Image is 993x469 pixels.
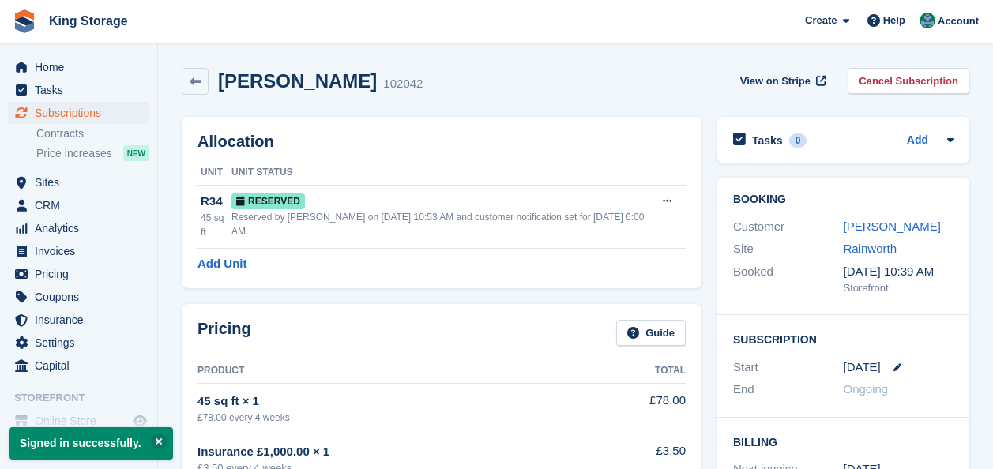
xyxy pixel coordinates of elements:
h2: Tasks [752,133,783,148]
span: Home [35,56,130,78]
span: Subscriptions [35,102,130,124]
span: Coupons [35,286,130,308]
a: menu [8,286,149,308]
div: 0 [789,133,807,148]
a: menu [8,332,149,354]
div: 45 sq ft × 1 [197,392,606,411]
h2: Subscription [733,331,954,347]
a: Add [907,132,928,150]
span: Reserved [231,193,305,209]
span: Storefront [14,390,157,406]
th: Total [606,358,686,384]
time: 2025-08-19 00:00:00 UTC [844,358,881,377]
span: Tasks [35,79,130,101]
span: Capital [35,355,130,377]
h2: Pricing [197,320,251,346]
div: Storefront [844,280,954,296]
div: Customer [733,218,844,236]
h2: Billing [733,433,954,449]
div: £78.00 every 4 weeks [197,411,606,425]
span: Sites [35,171,130,193]
span: Create [805,13,837,28]
a: menu [8,263,149,285]
div: Reserved by [PERSON_NAME] on [DATE] 10:53 AM and customer notification set for [DATE] 6:00 AM. [231,210,653,238]
a: Preview store [130,411,149,430]
span: Price increases [36,146,112,161]
span: Invoices [35,240,130,262]
h2: [PERSON_NAME] [218,70,377,92]
th: Product [197,358,606,384]
span: Help [883,13,905,28]
th: Unit [197,160,231,186]
a: menu [8,217,149,239]
a: menu [8,355,149,377]
span: CRM [35,194,130,216]
div: Start [733,358,844,377]
a: menu [8,79,149,101]
a: menu [8,102,149,124]
td: £78.00 [606,383,686,433]
span: Ongoing [844,382,889,396]
a: Contracts [36,126,149,141]
th: Unit Status [231,160,653,186]
span: Insurance [35,309,130,331]
div: Booked [733,263,844,296]
div: 102042 [383,75,423,93]
span: Account [938,13,979,29]
a: Guide [616,320,686,346]
a: Rainworth [844,242,897,255]
div: R34 [201,193,231,211]
img: John King [920,13,935,28]
div: Insurance £1,000.00 × 1 [197,443,606,461]
a: View on Stripe [734,68,829,94]
a: Cancel Subscription [848,68,969,94]
a: menu [8,171,149,193]
a: menu [8,194,149,216]
span: View on Stripe [740,73,811,89]
span: Pricing [35,263,130,285]
a: Price increases NEW [36,144,149,162]
div: Site [733,240,844,258]
a: Add Unit [197,255,246,273]
h2: Allocation [197,133,686,151]
span: Analytics [35,217,130,239]
div: End [733,381,844,399]
a: menu [8,309,149,331]
a: [PERSON_NAME] [844,219,941,233]
h2: Booking [733,193,954,206]
a: King Storage [43,8,134,34]
div: NEW [123,145,149,161]
img: stora-icon-8386f47178a22dfd0bd8f6a31ec36ba5ce8667c1dd55bd0f319d3a0aa187defe.svg [13,9,36,33]
div: 45 sq ft [201,211,231,239]
a: menu [8,410,149,432]
span: Settings [35,332,130,354]
p: Signed in successfully. [9,427,173,460]
span: Online Store [35,410,130,432]
a: menu [8,56,149,78]
a: menu [8,240,149,262]
div: [DATE] 10:39 AM [844,263,954,281]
